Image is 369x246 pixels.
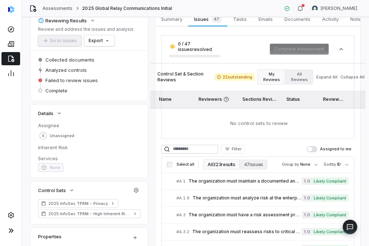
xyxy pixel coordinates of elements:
button: Expand All [314,70,340,84]
button: Filter [221,145,245,154]
span: Issues [191,14,224,24]
a: #A.1The organization must maintain a documented and approved risk governance policy that defines ... [176,173,348,190]
span: 47 [212,15,221,23]
img: Jonathan Lee avatar [312,5,318,11]
span: [PERSON_NAME] [321,5,357,11]
span: 1.0 [302,177,311,185]
button: All Reviews [286,69,313,85]
span: Collected documents [45,56,94,63]
span: Control Sets [38,187,66,194]
span: The organization must analyze risk at the enterprise level and ensure that stakeholders and senio... [193,195,302,201]
span: # A.1.6 [176,195,190,201]
span: Details [38,110,53,117]
span: The organization must have a risk assessment process in place that identifies, evaluates, priorit... [189,212,302,218]
a: #A.1.6The organization must analyze risk at the enterprise level and ensure that stakeholders and... [176,190,348,206]
span: Analyzed controls [45,67,87,73]
button: Assigned to me [307,146,317,152]
span: Likely Compliant [312,194,348,202]
span: Likely Compliant [312,211,348,219]
button: Export [84,35,115,46]
span: Filter [232,146,242,152]
span: Review Text [323,96,350,102]
span: Sort by [324,162,336,167]
button: Control Sets [36,184,77,197]
img: svg%3e [8,6,15,13]
span: 1.0 [302,228,311,235]
span: 2025 Global Relay Communications Initial [82,5,172,11]
span: Name [159,96,172,102]
span: Control Set & Section Reviews [157,71,209,83]
dt: Services [38,155,141,162]
div: Review filter [257,69,313,85]
span: The organization must maintain a documented and approved risk governance policy that defines the ... [189,178,302,184]
span: # A.1 [176,179,186,184]
input: Select all [167,162,172,167]
button: All 323 results [203,159,239,170]
button: My Reviews [257,69,286,85]
button: Collapse All [338,70,367,84]
span: Activity [319,14,342,24]
span: # A.3.2 [176,229,189,235]
label: Assigned to me [307,146,351,152]
a: #A.3The organization must have a risk assessment process in place that identifies, evaluates, pri... [176,207,348,223]
span: # A.3 [176,212,186,218]
span: Complete [45,87,67,94]
span: Documents [282,14,313,24]
button: Details [36,107,64,120]
td: No control sets to review. [150,108,365,139]
span: Likely Compliant [312,228,348,235]
span: The organization must reassess risks to critical processes and entities on at least an annual basis. [192,229,302,235]
dt: Inherent Risk [38,144,141,151]
span: Unassigned [50,133,74,139]
span: Emails [256,14,276,24]
span: Status [286,96,300,102]
p: Review and address the issues and analysis [38,26,134,32]
span: Group by [282,162,299,167]
a: 2025 InfoSec TPRM - Privacy [38,199,118,208]
button: Jonathan Lee avatar[PERSON_NAME] [307,3,362,14]
span: 22 outstanding [215,73,254,81]
a: Assessments [42,5,72,11]
span: Sections Reviewed [242,96,284,102]
div: Reviewing Results [38,17,87,24]
span: Likely Compliant [312,177,348,185]
span: Notes [347,14,366,24]
span: Reviewers [198,96,234,102]
a: #A.3.2The organization must reassess risks to critical processes and entities on at least an annu... [176,224,348,240]
button: 47 issues [240,159,268,170]
button: Reviewing Results [36,14,98,27]
span: 1.0 [302,211,311,219]
span: Summary [158,14,185,24]
span: 2025 InfoSec TPRM - High Inherent Risk (SOC 2 Supported) [48,211,130,217]
span: Tasks [230,14,250,24]
span: 0 / 47 issues resolved [178,41,220,52]
a: 2025 InfoSec TPRM - High Inherent Risk (SOC 2 Supported) [38,209,141,218]
span: Select all [176,162,194,167]
span: 2025 InfoSec TPRM - Privacy [48,201,108,206]
span: 1.0 [302,194,311,202]
span: Failed to review issues [45,77,98,84]
dt: Assignee [38,122,141,129]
